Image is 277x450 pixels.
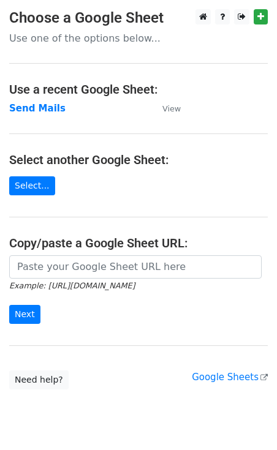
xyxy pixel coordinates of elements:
[9,255,262,279] input: Paste your Google Sheet URL here
[9,370,69,389] a: Need help?
[9,176,55,195] a: Select...
[150,103,181,114] a: View
[9,103,66,114] a: Send Mails
[192,372,268,383] a: Google Sheets
[9,281,135,290] small: Example: [URL][DOMAIN_NAME]
[9,305,40,324] input: Next
[9,236,268,250] h4: Copy/paste a Google Sheet URL:
[9,152,268,167] h4: Select another Google Sheet:
[9,32,268,45] p: Use one of the options below...
[9,9,268,27] h3: Choose a Google Sheet
[162,104,181,113] small: View
[9,82,268,97] h4: Use a recent Google Sheet:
